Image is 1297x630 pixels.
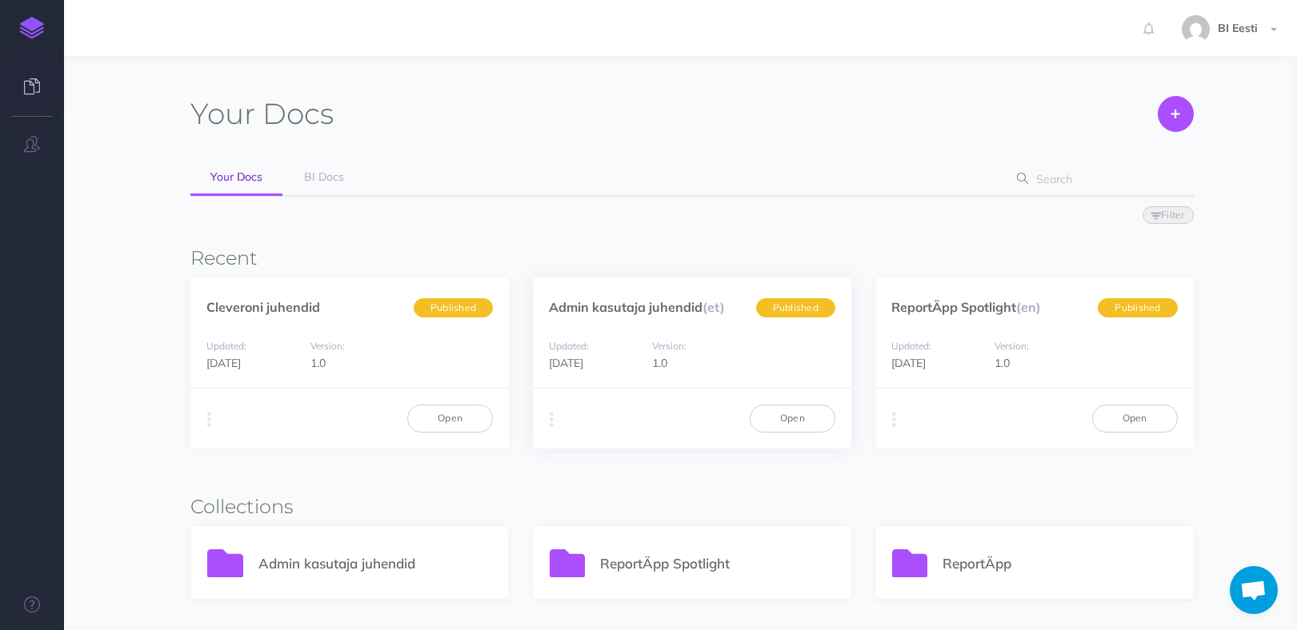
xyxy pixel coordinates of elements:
[652,356,667,370] span: 1.0
[892,409,896,431] i: More actions
[550,409,554,431] i: More actions
[210,169,262,184] span: Your Docs
[943,552,1177,574] p: ReportÄpp
[1016,299,1041,315] span: (en)
[995,356,1010,370] span: 1.0
[703,299,725,315] span: (et)
[1092,405,1178,432] a: Open
[549,299,725,315] a: Admin kasutaja juhendid(et)
[207,549,243,577] img: icon-folder.svg
[550,549,586,577] img: icon-folder.svg
[206,356,241,370] span: [DATE]
[206,340,246,352] small: Updated:
[190,248,1193,269] h3: Recent
[407,405,493,432] a: Open
[190,96,334,132] h1: Docs
[190,160,282,196] a: Your Docs
[310,356,326,370] span: 1.0
[600,552,835,574] p: ReportÄpp Spotlight
[206,299,320,315] a: Cleveroni juhendid
[20,17,44,39] img: logo-mark.svg
[750,405,835,432] a: Open
[549,356,583,370] span: [DATE]
[1230,566,1278,614] div: Open chat
[1210,21,1266,35] span: BI Eesti
[892,549,928,577] img: icon-folder.svg
[1031,165,1168,193] input: Search
[652,340,687,352] small: Version:
[310,340,345,352] small: Version:
[891,340,931,352] small: Updated:
[190,496,1193,517] h3: Collections
[995,340,1029,352] small: Version:
[207,409,211,431] i: More actions
[190,96,255,131] span: Your
[284,160,364,195] a: BI Docs
[304,169,344,184] span: BI Docs
[891,299,1041,315] a: ReportÄpp Spotlight(en)
[1143,206,1194,224] button: Filter
[549,340,589,352] small: Updated:
[891,356,926,370] span: [DATE]
[1182,15,1210,43] img: 9862dc5e82047a4d9ba6d08c04ce6da6.jpg
[258,552,493,574] p: Admin kasutaja juhendid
